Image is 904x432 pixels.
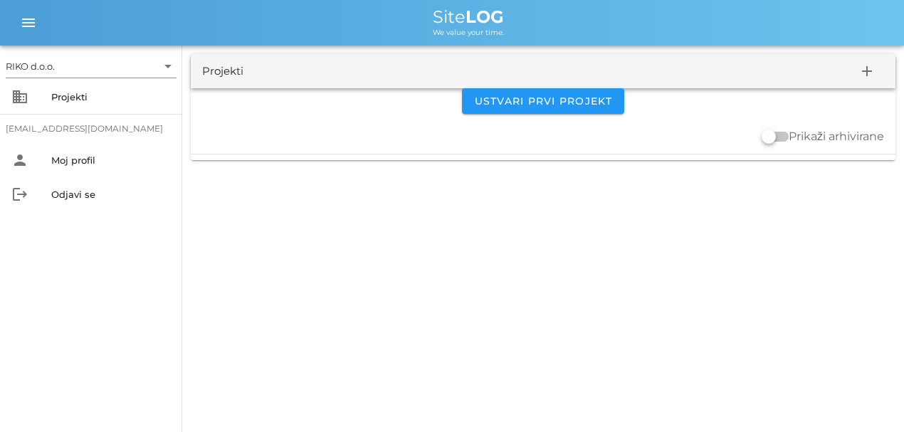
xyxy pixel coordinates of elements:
[11,88,28,105] i: business
[51,91,171,102] div: Projekti
[11,186,28,203] i: logout
[433,6,504,27] span: Site
[462,88,624,114] button: Ustvari prvi projekt
[159,58,177,75] i: arrow_drop_down
[20,14,37,31] i: menu
[11,152,28,169] i: person
[433,28,504,37] span: We value your time.
[6,55,177,78] div: RIKO d.o.o.
[6,60,55,73] div: RIKO d.o.o.
[51,189,171,200] div: Odjavi se
[466,6,504,27] b: LOG
[789,130,884,144] label: Prikaži arhivirane
[473,95,612,107] span: Ustvari prvi projekt
[51,154,171,166] div: Moj profil
[858,63,876,80] i: add
[202,63,243,80] div: Projekti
